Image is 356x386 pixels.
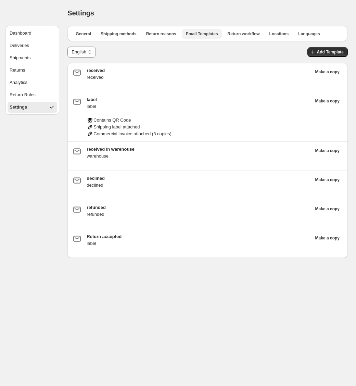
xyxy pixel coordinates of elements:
div: Dashboard [10,30,31,37]
button: Return Rules [8,89,57,100]
button: Clone the template [311,204,344,214]
button: Clone the template [311,233,344,243]
h3: received in warehouse [87,146,311,153]
button: Analytics [8,77,57,88]
button: Returns [8,65,57,76]
div: declined [87,182,311,189]
span: Locations [269,31,289,37]
span: Add Template [317,49,344,55]
div: received [87,74,311,81]
span: Make a copy [315,206,340,212]
h3: refunded [87,204,311,211]
h3: Return accepted [87,233,311,240]
div: Return Rules [10,91,36,98]
span: Return workflow [228,31,260,37]
button: Clone the template [311,96,344,106]
div: Shipping label attached [87,124,311,130]
span: Shipping methods [101,31,137,37]
div: Commercial invoice attached (3 copies) [87,130,311,137]
button: Deliveries [8,40,57,51]
div: warehouse [87,153,311,160]
span: Email Templates [186,31,218,37]
span: Make a copy [315,235,340,241]
button: Add Template [307,47,348,57]
span: Make a copy [315,98,340,104]
span: Languages [298,31,320,37]
button: Clone the template [311,67,344,77]
h3: label [87,96,311,103]
div: refunded [87,211,311,218]
span: Make a copy [315,148,340,153]
button: Shipments [8,52,57,63]
div: Analytics [10,79,27,86]
span: General [76,31,91,37]
div: label [87,103,311,110]
span: Settings [67,9,94,17]
h3: declined [87,175,311,182]
div: label [87,240,311,247]
div: Deliveries [10,42,29,49]
div: Contains QR Code [87,117,311,124]
button: Settings [8,102,57,113]
span: Make a copy [315,177,340,183]
button: Clone the template [311,175,344,185]
h3: received [87,67,311,74]
span: Make a copy [315,69,340,75]
button: Dashboard [8,28,57,39]
div: Shipments [10,54,30,61]
div: Returns [10,67,25,74]
span: Return reasons [146,31,176,37]
div: Settings [10,104,27,111]
button: Clone the template [311,146,344,155]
